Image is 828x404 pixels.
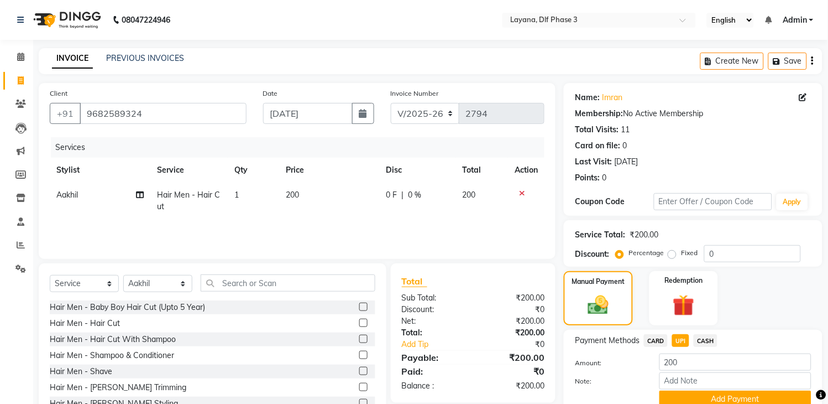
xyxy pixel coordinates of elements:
[575,335,640,346] span: Payment Methods
[379,158,456,183] th: Disc
[508,158,544,183] th: Action
[50,350,174,361] div: Hair Men - Shampoo & Conditioner
[394,292,473,304] div: Sub Total:
[106,53,184,63] a: PREVIOUS INVOICES
[630,229,658,241] div: ₹200.00
[401,189,403,201] span: |
[50,334,176,345] div: Hair Men - Hair Cut With Shampoo
[394,380,473,392] div: Balance :
[575,92,600,103] div: Name:
[783,14,807,26] span: Admin
[602,172,606,184] div: 0
[402,276,427,287] span: Total
[654,193,772,210] input: Enter Offer / Coupon Code
[575,108,623,120] div: Membership:
[80,103,247,124] input: Search by Name/Mobile/Email/Code
[56,190,78,200] span: Aakhil
[581,293,615,317] img: _cash.svg
[575,108,811,120] div: No Active Membership
[575,156,612,168] div: Last Visit:
[659,354,811,371] input: Amount
[473,380,553,392] div: ₹200.00
[50,366,112,377] div: Hair Men - Shave
[666,292,701,319] img: _gift.svg
[694,334,717,347] span: CASH
[408,189,421,201] span: 0 %
[567,358,651,368] label: Amount:
[672,334,689,347] span: UPI
[621,124,630,136] div: 11
[575,196,654,208] div: Coupon Code
[463,190,476,200] span: 200
[700,53,764,70] button: Create New
[50,89,67,99] label: Client
[50,318,120,329] div: Hair Men - Hair Cut
[614,156,638,168] div: [DATE]
[622,140,627,152] div: 0
[567,376,651,386] label: Note:
[473,315,553,327] div: ₹200.00
[157,190,220,211] span: Hair Men - Hair Cut
[473,292,553,304] div: ₹200.00
[394,365,473,378] div: Paid:
[51,137,553,158] div: Services
[391,89,439,99] label: Invoice Number
[394,339,486,350] a: Add Tip
[628,248,664,258] label: Percentage
[28,4,104,35] img: logo
[286,190,299,200] span: 200
[201,274,375,292] input: Search or Scan
[602,92,622,103] a: Imran
[50,302,205,313] div: Hair Men - Baby Boy Hair Cut (Upto 5 Year)
[575,172,600,184] div: Points:
[456,158,508,183] th: Total
[122,4,170,35] b: 08047224946
[575,124,619,136] div: Total Visits:
[777,194,808,210] button: Apply
[394,351,473,364] div: Payable:
[394,315,473,327] div: Net:
[394,327,473,339] div: Total:
[386,189,397,201] span: 0 F
[228,158,279,183] th: Qty
[50,103,81,124] button: +91
[234,190,239,200] span: 1
[150,158,228,183] th: Service
[644,334,668,347] span: CARD
[473,351,553,364] div: ₹200.00
[473,304,553,315] div: ₹0
[50,158,150,183] th: Stylist
[575,140,620,152] div: Card on file:
[681,248,698,258] label: Fixed
[575,248,609,260] div: Discount:
[279,158,379,183] th: Price
[473,365,553,378] div: ₹0
[50,382,186,393] div: Hair Men - [PERSON_NAME] Trimming
[659,372,811,390] input: Add Note
[664,276,703,286] label: Redemption
[473,327,553,339] div: ₹200.00
[575,229,625,241] div: Service Total:
[394,304,473,315] div: Discount:
[52,49,93,69] a: INVOICE
[263,89,278,99] label: Date
[486,339,553,350] div: ₹0
[572,277,625,287] label: Manual Payment
[768,53,807,70] button: Save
